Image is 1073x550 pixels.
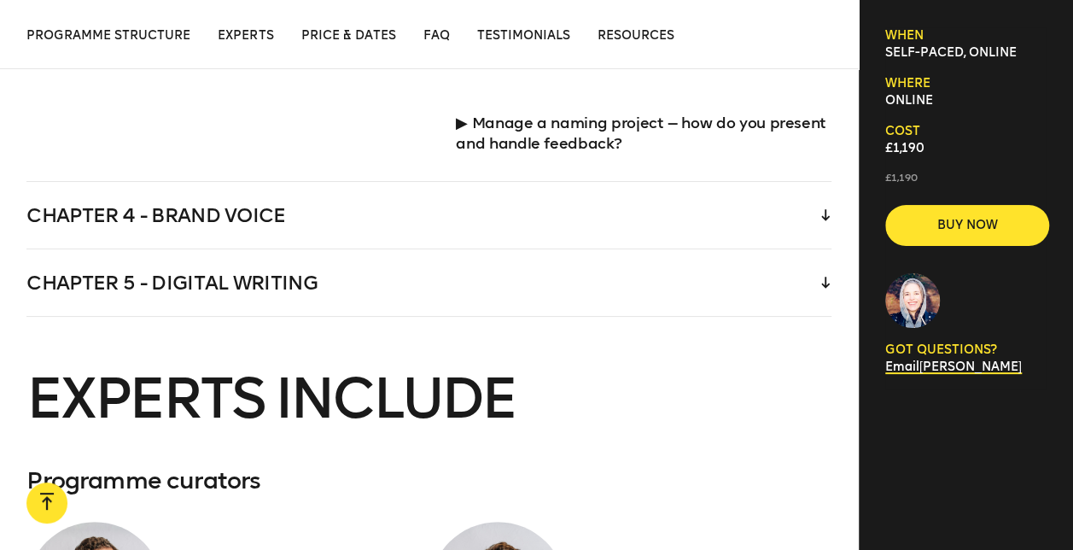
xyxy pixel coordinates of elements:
[597,28,674,43] span: Resources
[218,28,273,43] span: Experts
[26,249,831,316] div: Chapter 5 - Digital writing
[26,182,831,249] div: Chapter 4 - Brand voice
[456,92,831,154] p: ▶︎ Manage a naming project — how do you present and handle feedback?
[885,140,1046,157] p: £1,190
[885,205,1049,246] a: BUY NOW
[885,360,1022,374] a: Email[PERSON_NAME]
[26,467,831,522] h4: Programme curators
[885,123,1046,140] h6: Cost
[885,75,1046,92] h6: Where
[885,342,1046,359] p: GOT QUESTIONS?
[913,217,1022,234] span: BUY NOW
[26,372,831,426] h3: Experts Include
[423,28,449,43] span: FAQ
[26,28,190,43] span: Programme Structure
[300,28,395,43] span: Price & Dates
[885,44,1046,61] p: Self-paced, Online
[885,171,1046,184] p: £1,190
[885,27,1046,44] h6: When
[885,92,1046,109] p: Online
[476,28,569,43] span: Testimonials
